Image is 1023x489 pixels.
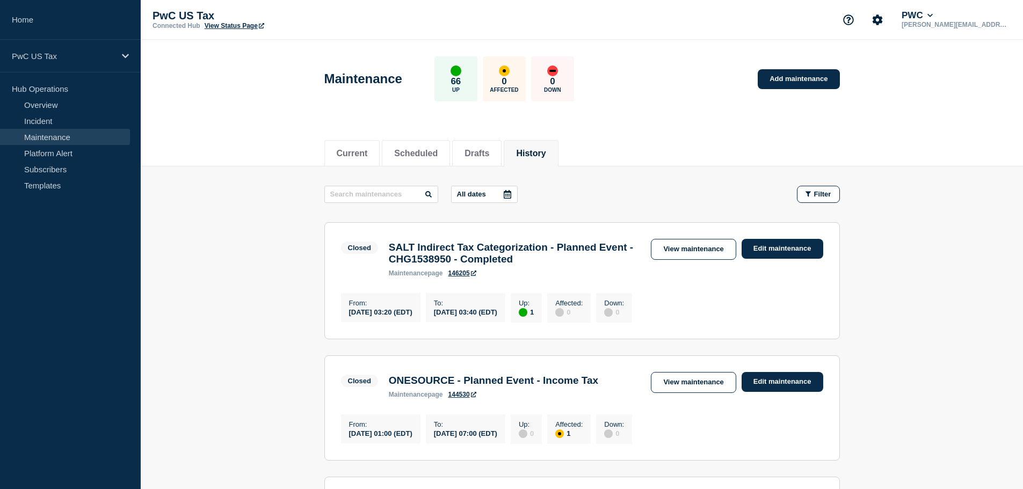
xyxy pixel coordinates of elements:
[153,22,200,30] p: Connected Hub
[451,186,518,203] button: All dates
[389,242,641,265] h3: SALT Indirect Tax Categorization - Planned Event - CHG1538950 - Completed
[465,149,489,158] button: Drafts
[448,391,476,398] a: 144530
[389,269,443,277] p: page
[550,76,555,87] p: 0
[434,420,497,428] p: To :
[519,428,534,438] div: 0
[394,149,438,158] button: Scheduled
[814,190,831,198] span: Filter
[349,420,412,428] p: From :
[547,65,558,76] div: down
[516,149,546,158] button: History
[205,22,264,30] a: View Status Page
[866,9,889,31] button: Account settings
[604,307,624,317] div: 0
[899,21,1011,28] p: [PERSON_NAME][EMAIL_ADDRESS][PERSON_NAME][DOMAIN_NAME]
[499,65,510,76] div: affected
[389,391,428,398] span: maintenance
[555,299,583,307] p: Affected :
[457,190,486,198] p: All dates
[349,307,412,316] div: [DATE] 03:20 (EDT)
[502,76,506,87] p: 0
[348,377,371,385] div: Closed
[519,299,534,307] p: Up :
[837,9,860,31] button: Support
[651,372,736,393] a: View maintenance
[544,87,561,93] p: Down
[451,76,461,87] p: 66
[324,71,402,86] h1: Maintenance
[349,299,412,307] p: From :
[555,308,564,317] div: disabled
[797,186,840,203] button: Filter
[604,428,624,438] div: 0
[153,10,367,22] p: PwC US Tax
[348,244,371,252] div: Closed
[555,429,564,438] div: affected
[434,428,497,437] div: [DATE] 07:00 (EDT)
[742,372,823,392] a: Edit maintenance
[899,10,935,21] button: PWC
[604,299,624,307] p: Down :
[389,391,443,398] p: page
[451,65,461,76] div: up
[555,420,583,428] p: Affected :
[742,239,823,259] a: Edit maintenance
[555,307,583,317] div: 0
[519,420,534,428] p: Up :
[452,87,460,93] p: Up
[604,429,613,438] div: disabled
[555,428,583,438] div: 1
[519,308,527,317] div: up
[434,299,497,307] p: To :
[337,149,368,158] button: Current
[758,69,839,89] a: Add maintenance
[519,429,527,438] div: disabled
[490,87,518,93] p: Affected
[12,52,115,61] p: PwC US Tax
[389,375,598,386] h3: ONESOURCE - Planned Event - Income Tax
[604,308,613,317] div: disabled
[519,307,534,317] div: 1
[349,428,412,437] div: [DATE] 01:00 (EDT)
[604,420,624,428] p: Down :
[324,186,438,203] input: Search maintenances
[389,269,428,277] span: maintenance
[651,239,736,260] a: View maintenance
[434,307,497,316] div: [DATE] 03:40 (EDT)
[448,269,476,277] a: 146205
